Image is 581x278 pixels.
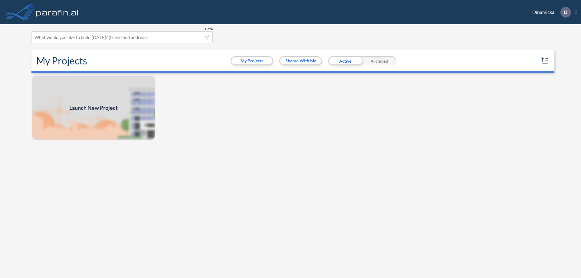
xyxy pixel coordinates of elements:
[328,56,362,65] div: Active
[362,56,396,65] div: Archived
[540,56,550,66] button: sort
[69,104,118,112] span: Launch New Project
[31,75,156,140] a: Launch New Project
[231,57,272,64] button: My Projects
[564,9,567,15] p: D
[31,75,156,140] img: add
[36,55,87,67] h2: My Projects
[35,6,80,18] img: logo
[205,27,213,31] span: Beta
[523,7,576,18] div: Dinamicka
[280,57,321,64] button: Shared With Me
